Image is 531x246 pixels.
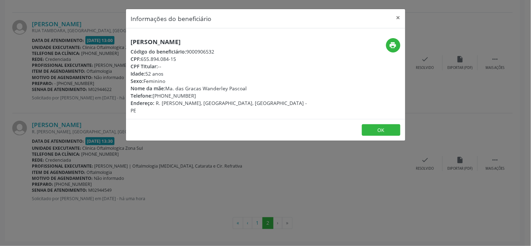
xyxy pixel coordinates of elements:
div: 52 anos [131,70,307,77]
span: Sexo: [131,78,144,84]
div: [PHONE_NUMBER] [131,92,307,99]
span: Código do beneficiário: [131,48,187,55]
div: Feminino [131,77,307,85]
span: CPF: [131,56,141,62]
span: R. [PERSON_NAME], [GEOGRAPHIC_DATA], [GEOGRAPHIC_DATA] - PE [131,100,307,114]
span: Idade: [131,70,146,77]
div: -- [131,63,307,70]
button: Close [391,9,405,26]
span: Nome da mãe: [131,85,166,92]
span: Telefone: [131,92,153,99]
button: print [386,38,400,52]
div: 655.894.084-15 [131,55,307,63]
div: 9000906532 [131,48,307,55]
h5: [PERSON_NAME] [131,38,307,45]
i: print [389,41,397,49]
button: OK [362,124,400,136]
h5: Informações do beneficiário [131,14,212,23]
span: Endereço: [131,100,155,106]
span: CPF Titular: [131,63,158,70]
div: Ma. das Gracas Wanderley Pascoal [131,85,307,92]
